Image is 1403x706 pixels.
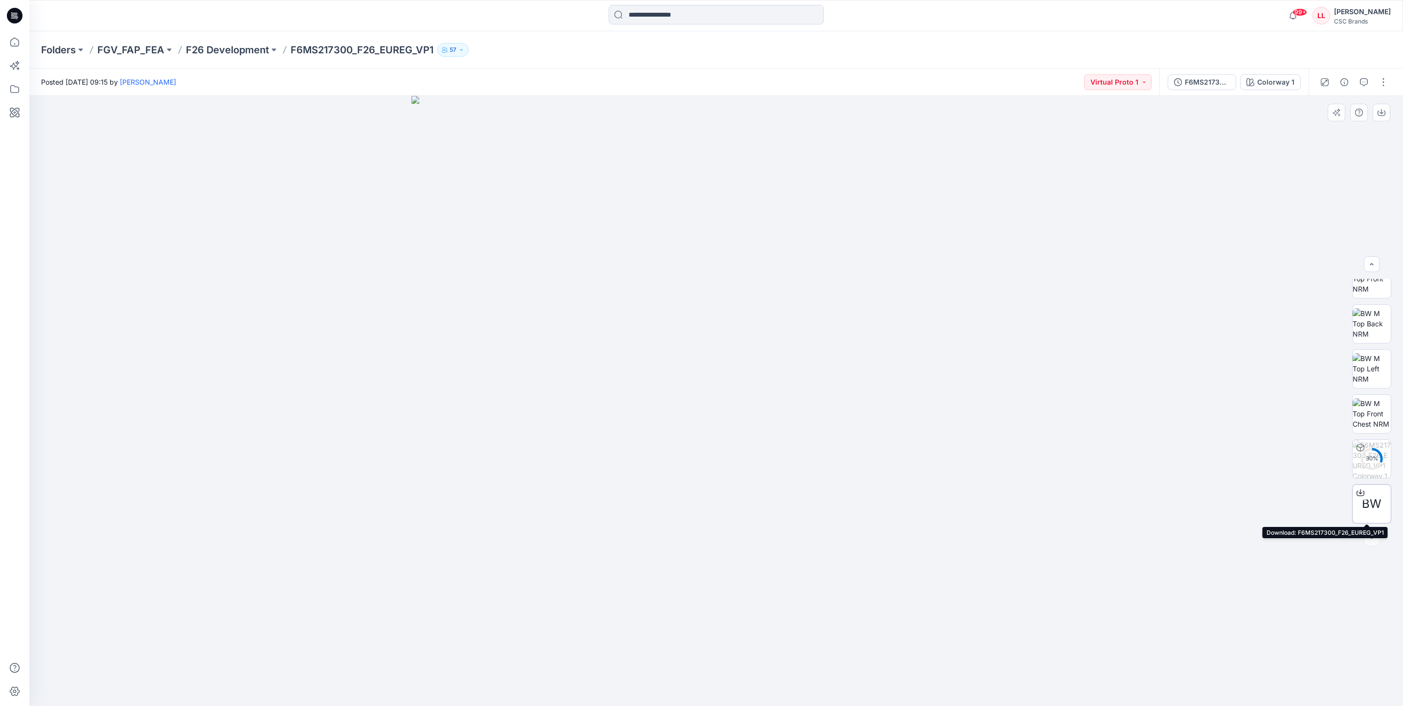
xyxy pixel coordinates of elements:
[1240,74,1301,90] button: Colorway 1
[1312,7,1330,24] div: LL
[1353,440,1391,478] img: F6MS217300_F26_EUREG_VP1 Colorway 1
[120,78,176,86] a: [PERSON_NAME]
[1353,308,1391,339] img: BW M Top Back NRM
[1292,8,1307,16] span: 99+
[291,43,433,57] p: F6MS217300_F26_EUREG_VP1
[437,43,469,57] button: 57
[1360,455,1383,463] div: 30 %
[1185,77,1230,88] div: F6MS217300_F26_EUREG_VP1
[41,77,176,87] span: Posted [DATE] 09:15 by
[411,96,1021,706] img: eyJhbGciOiJIUzI1NiIsImtpZCI6IjAiLCJzbHQiOiJzZXMiLCJ0eXAiOiJKV1QifQ.eyJkYXRhIjp7InR5cGUiOiJzdG9yYW...
[41,43,76,57] a: Folders
[1353,353,1391,384] img: BW M Top Left NRM
[1168,74,1236,90] button: F6MS217300_F26_EUREG_VP1
[1336,74,1352,90] button: Details
[1257,77,1294,88] div: Colorway 1
[1353,263,1391,294] img: BW M Top Front NRM
[450,45,456,55] p: 57
[1334,18,1391,25] div: CSC Brands
[186,43,269,57] a: F26 Development
[1353,398,1391,429] img: BW M Top Front Chest NRM
[1334,6,1391,18] div: [PERSON_NAME]
[1362,495,1381,513] span: BW
[97,43,164,57] a: FGV_FAP_FEA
